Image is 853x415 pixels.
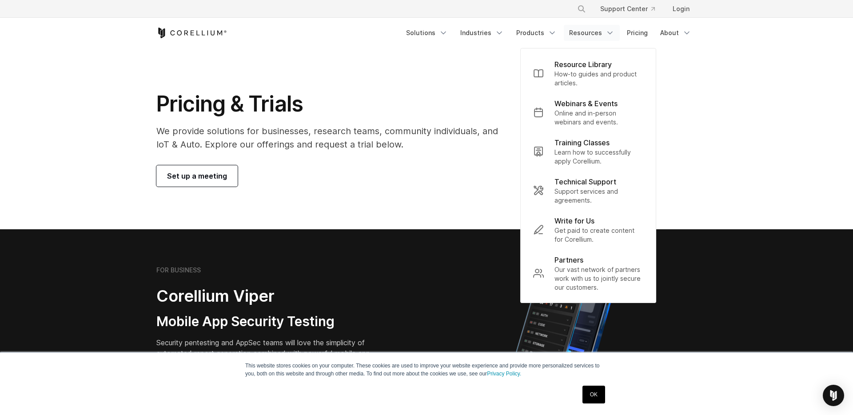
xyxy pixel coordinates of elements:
a: Resource Library How-to guides and product articles. [526,54,650,93]
p: Write for Us [554,215,594,226]
div: Navigation Menu [566,1,697,17]
p: We provide solutions for businesses, research teams, community individuals, and IoT & Auto. Explo... [156,124,510,151]
a: Technical Support Support services and agreements. [526,171,650,210]
p: Our vast network of partners work with us to jointly secure our customers. [554,265,643,292]
a: Products [511,25,562,41]
div: Open Intercom Messenger [823,385,844,406]
a: Resources [564,25,620,41]
a: Support Center [593,1,662,17]
h1: Pricing & Trials [156,91,510,117]
p: Training Classes [554,137,610,148]
a: Training Classes Learn how to successfully apply Corellium. [526,132,650,171]
a: Solutions [401,25,453,41]
a: Webinars & Events Online and in-person webinars and events. [526,93,650,132]
p: How-to guides and product articles. [554,70,643,88]
button: Search [574,1,590,17]
p: Online and in-person webinars and events. [554,109,643,127]
a: Privacy Policy. [487,371,521,377]
p: This website stores cookies on your computer. These cookies are used to improve your website expe... [245,362,608,378]
p: Technical Support [554,176,616,187]
h3: Mobile App Security Testing [156,313,384,330]
p: Partners [554,255,583,265]
div: Navigation Menu [401,25,697,41]
a: Corellium Home [156,28,227,38]
a: OK [582,386,605,403]
img: Corellium MATRIX automated report on iPhone showing app vulnerability test results across securit... [499,258,633,413]
p: Webinars & Events [554,98,618,109]
span: Set up a meeting [167,171,227,181]
h6: FOR BUSINESS [156,266,201,274]
a: Industries [455,25,509,41]
h2: Corellium Viper [156,286,384,306]
a: Write for Us Get paid to create content for Corellium. [526,210,650,249]
a: Pricing [622,25,653,41]
p: Get paid to create content for Corellium. [554,226,643,244]
a: About [655,25,697,41]
p: Resource Library [554,59,612,70]
a: Partners Our vast network of partners work with us to jointly secure our customers. [526,249,650,297]
p: Learn how to successfully apply Corellium. [554,148,643,166]
a: Login [666,1,697,17]
a: Set up a meeting [156,165,238,187]
p: Support services and agreements. [554,187,643,205]
p: Security pentesting and AppSec teams will love the simplicity of automated report generation comb... [156,337,384,369]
